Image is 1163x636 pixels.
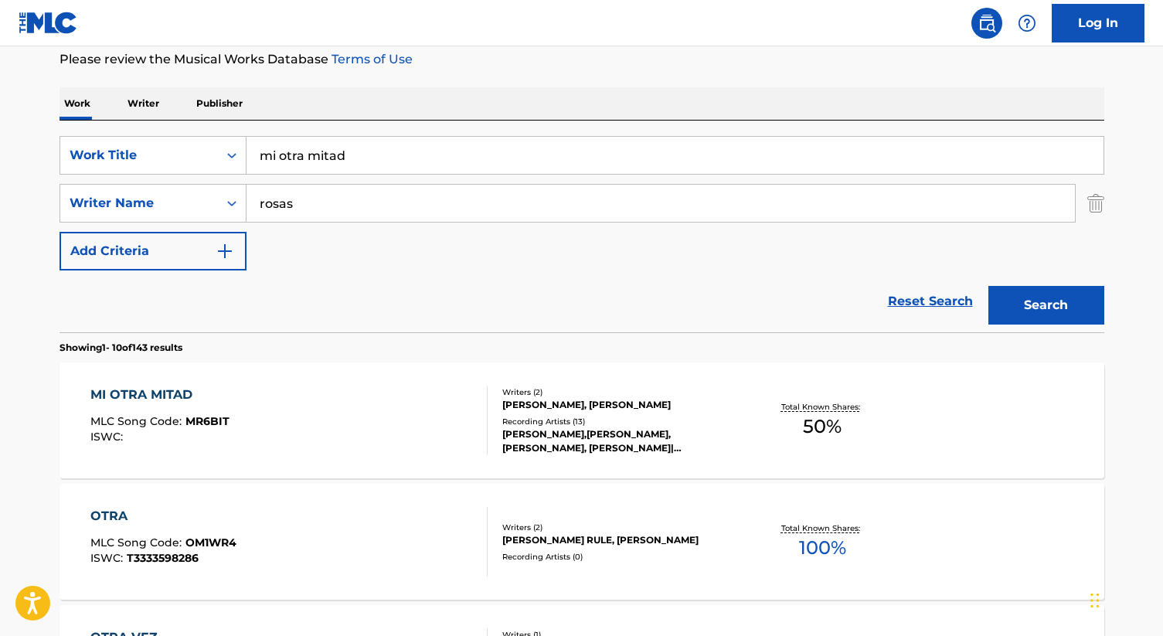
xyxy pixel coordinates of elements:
p: Showing 1 - 10 of 143 results [60,341,182,355]
button: Search [988,286,1104,325]
span: MR6BIT [185,414,230,428]
img: 9d2ae6d4665cec9f34b9.svg [216,242,234,260]
span: T3333598286 [127,551,199,565]
img: search [978,14,996,32]
div: Recording Artists ( 13 ) [502,416,736,427]
a: Log In [1052,4,1144,43]
div: OTRA [90,507,236,525]
div: Writer Name [70,194,209,213]
p: Total Known Shares: [781,401,864,413]
div: Work Title [70,146,209,165]
span: 50 % [803,413,842,440]
p: Work [60,87,95,120]
span: MLC Song Code : [90,414,185,428]
div: MI OTRA MITAD [90,386,230,404]
div: Writers ( 2 ) [502,386,736,398]
span: 100 % [799,534,846,562]
a: Terms of Use [328,52,413,66]
img: Delete Criterion [1087,184,1104,223]
div: Recording Artists ( 0 ) [502,551,736,563]
div: Drag [1090,577,1100,624]
div: Writers ( 2 ) [502,522,736,533]
p: Publisher [192,87,247,120]
p: Please review the Musical Works Database [60,50,1104,69]
span: MLC Song Code : [90,536,185,549]
a: OTRAMLC Song Code:OM1WR4ISWC:T3333598286Writers (2)[PERSON_NAME] RULE, [PERSON_NAME]Recording Art... [60,484,1104,600]
span: ISWC : [90,430,127,444]
form: Search Form [60,136,1104,332]
iframe: Chat Widget [1086,562,1163,636]
img: help [1018,14,1036,32]
button: Add Criteria [60,232,247,270]
span: OM1WR4 [185,536,236,549]
a: Reset Search [880,284,981,318]
div: [PERSON_NAME], [PERSON_NAME] [502,398,736,412]
p: Writer [123,87,164,120]
div: [PERSON_NAME],[PERSON_NAME], [PERSON_NAME], [PERSON_NAME]|[PERSON_NAME], [PERSON_NAME], [PERSON_N... [502,427,736,455]
p: Total Known Shares: [781,522,864,534]
div: [PERSON_NAME] RULE, [PERSON_NAME] [502,533,736,547]
span: ISWC : [90,551,127,565]
div: Help [1012,8,1042,39]
a: Public Search [971,8,1002,39]
img: MLC Logo [19,12,78,34]
a: MI OTRA MITADMLC Song Code:MR6BITISWC:Writers (2)[PERSON_NAME], [PERSON_NAME]Recording Artists (1... [60,362,1104,478]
